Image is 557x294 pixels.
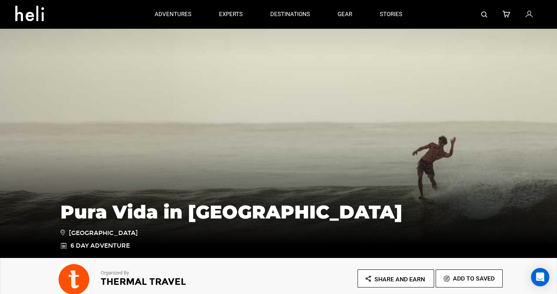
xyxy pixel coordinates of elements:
p: adventures [155,10,191,18]
p: Organized By [101,269,258,277]
img: search-bar-icon.svg [481,11,487,18]
p: destinations [270,10,310,18]
span: 6 Day Adventure [70,241,130,250]
div: Open Intercom Messenger [531,268,549,286]
h2: Thermal Travel [101,277,258,287]
p: experts [219,10,243,18]
span: Add To Saved [453,275,495,282]
span: Share and Earn [374,276,425,283]
h1: Pura Vida in [GEOGRAPHIC_DATA] [60,202,497,222]
span: [GEOGRAPHIC_DATA] [60,228,138,238]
